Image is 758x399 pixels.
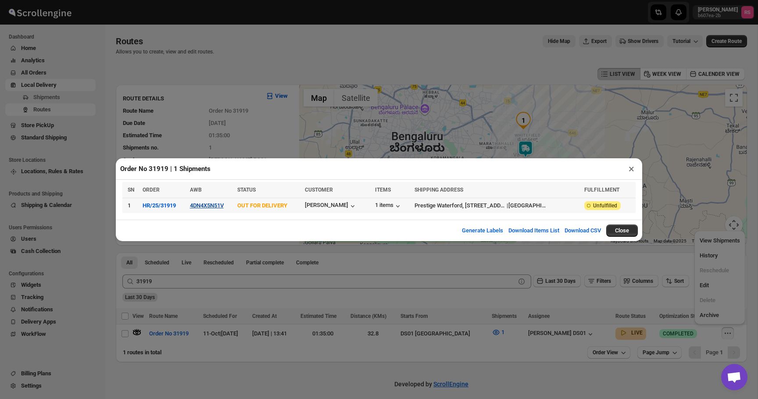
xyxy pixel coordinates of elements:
[415,201,579,210] div: |
[143,202,176,209] button: HR/25/31919
[584,187,619,193] span: FULFILLMENT
[508,201,548,210] div: [GEOGRAPHIC_DATA]
[237,202,287,209] span: OUT FOR DELIVERY
[606,224,638,237] button: Close
[415,187,463,193] span: SHIPPING ADDRESS
[128,187,134,193] span: SN
[305,202,357,210] button: [PERSON_NAME]
[237,187,256,193] span: STATUS
[503,222,565,239] button: Download Items List
[190,187,202,193] span: AWB
[415,201,506,210] div: Prestige Waterford, [STREET_ADDRESS]
[721,364,747,390] div: Open chat
[559,222,606,239] button: Download CSV
[593,202,617,209] span: Unfulfilled
[305,187,333,193] span: CUSTOMER
[457,222,508,239] button: Generate Labels
[120,164,211,173] h2: Order No 31919 | 1 Shipments
[143,187,160,193] span: ORDER
[375,187,391,193] span: ITEMS
[190,202,224,209] button: 4DN4X5N51V
[122,198,140,213] td: 1
[375,202,402,210] button: 1 items
[625,163,638,175] button: ×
